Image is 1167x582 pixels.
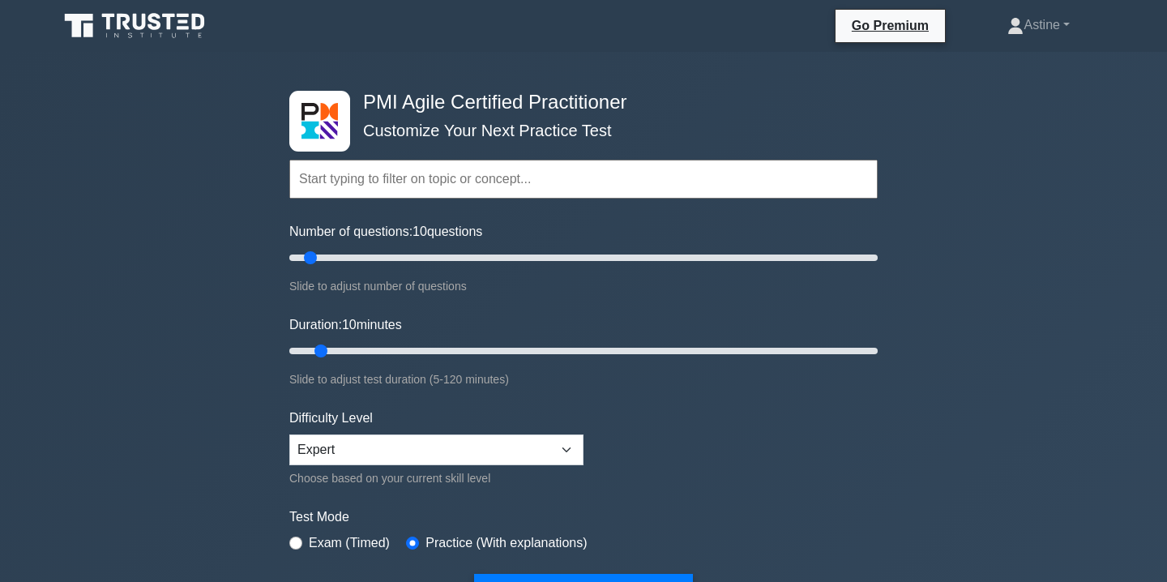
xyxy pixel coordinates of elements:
[289,409,373,428] label: Difficulty Level
[413,225,427,238] span: 10
[309,533,390,553] label: Exam (Timed)
[425,533,587,553] label: Practice (With explanations)
[289,222,482,242] label: Number of questions: questions
[968,9,1109,41] a: Astine
[289,507,878,527] label: Test Mode
[342,318,357,332] span: 10
[289,370,878,389] div: Slide to adjust test duration (5-120 minutes)
[289,469,583,488] div: Choose based on your current skill level
[289,160,878,199] input: Start typing to filter on topic or concept...
[357,91,798,114] h4: PMI Agile Certified Practitioner
[289,276,878,296] div: Slide to adjust number of questions
[289,315,402,335] label: Duration: minutes
[842,15,938,36] a: Go Premium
